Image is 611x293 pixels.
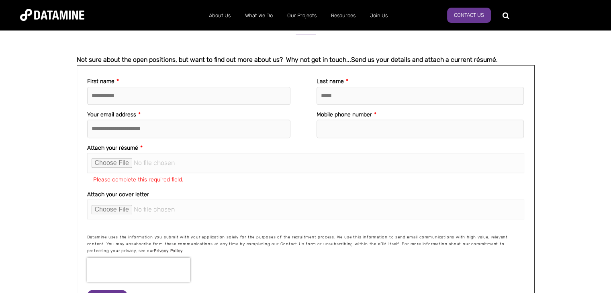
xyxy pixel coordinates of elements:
span: Not sure about the open positions, but want to find out more about us? Why not get in touch...Sen... [77,56,498,63]
img: Datamine [20,9,84,21]
a: Privacy Policy [154,248,182,253]
a: Join Us [363,5,395,26]
a: Contact Us [447,8,491,23]
iframe: reCAPTCHA [87,258,190,282]
a: Our Projects [280,5,324,26]
a: About Us [202,5,238,26]
span: Attach your résumé [87,144,138,151]
a: What We Do [238,5,280,26]
span: Last name [317,78,344,85]
a: Resources [324,5,363,26]
label: Please complete this required field. [93,176,183,183]
span: First name [87,78,114,85]
span: Your email address [87,111,136,118]
span: Attach your cover letter [87,191,149,198]
p: Datamine uses the information you submit with your application solely for the purposes of the rec... [87,234,524,254]
span: Mobile phone number [317,111,372,118]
